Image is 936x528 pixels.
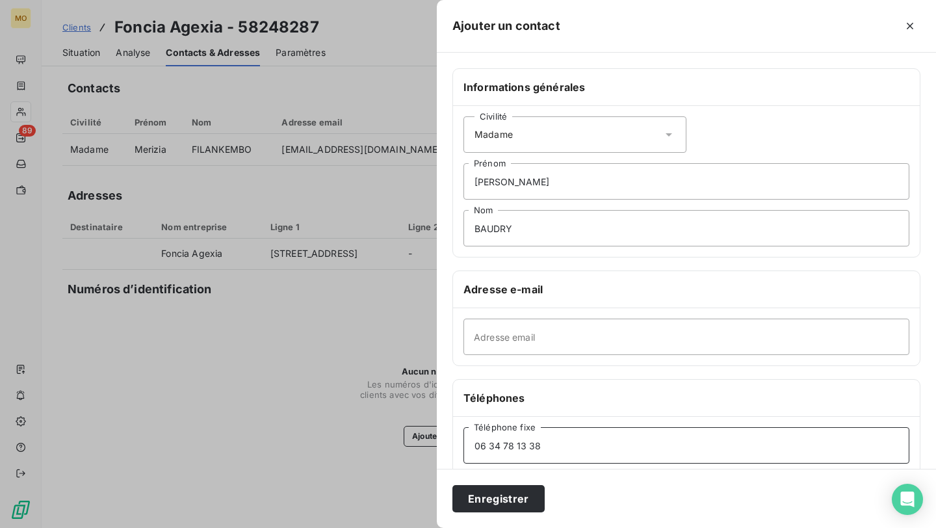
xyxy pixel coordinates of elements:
h6: Téléphones [463,390,909,406]
h5: Ajouter un contact [452,17,560,35]
input: placeholder [463,319,909,355]
input: placeholder [463,163,909,200]
input: placeholder [463,427,909,464]
h6: Informations générales [463,79,909,95]
button: Enregistrer [452,485,545,512]
div: Open Intercom Messenger [892,484,923,515]
span: Madame [474,128,513,141]
input: placeholder [463,210,909,246]
h6: Adresse e-mail [463,282,909,297]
